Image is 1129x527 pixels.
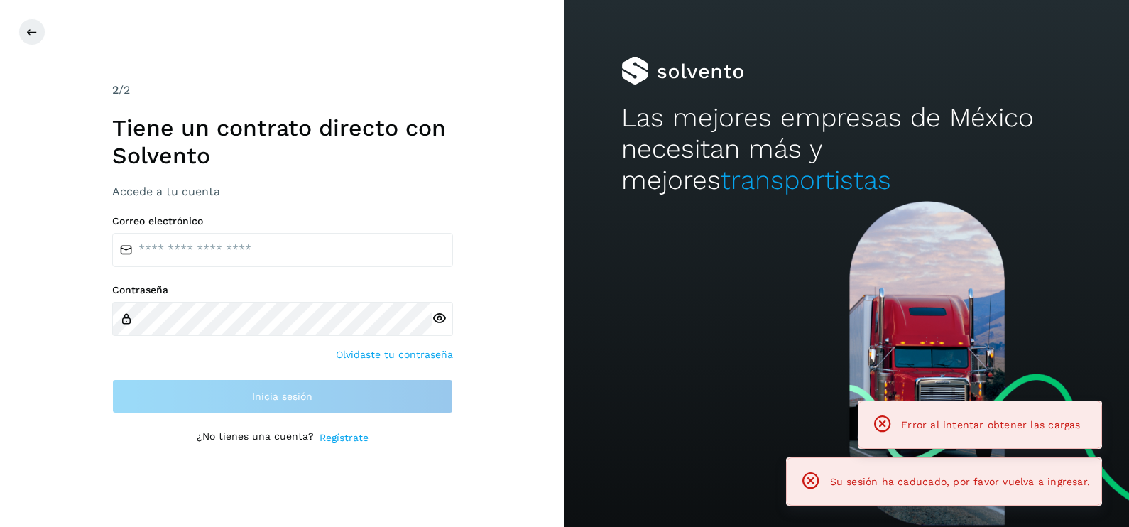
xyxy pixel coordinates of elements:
[252,391,312,401] span: Inicia sesión
[197,430,314,445] p: ¿No tienes una cuenta?
[112,379,453,413] button: Inicia sesión
[112,284,453,296] label: Contraseña
[112,82,453,99] div: /2
[621,102,1073,197] h2: Las mejores empresas de México necesitan más y mejores
[112,83,119,97] span: 2
[112,114,453,169] h1: Tiene un contrato directo con Solvento
[320,430,369,445] a: Regístrate
[112,185,453,198] h3: Accede a tu cuenta
[830,476,1090,487] span: Su sesión ha caducado, por favor vuelva a ingresar.
[901,419,1080,430] span: Error al intentar obtener las cargas
[721,165,891,195] span: transportistas
[112,215,453,227] label: Correo electrónico
[336,347,453,362] a: Olvidaste tu contraseña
